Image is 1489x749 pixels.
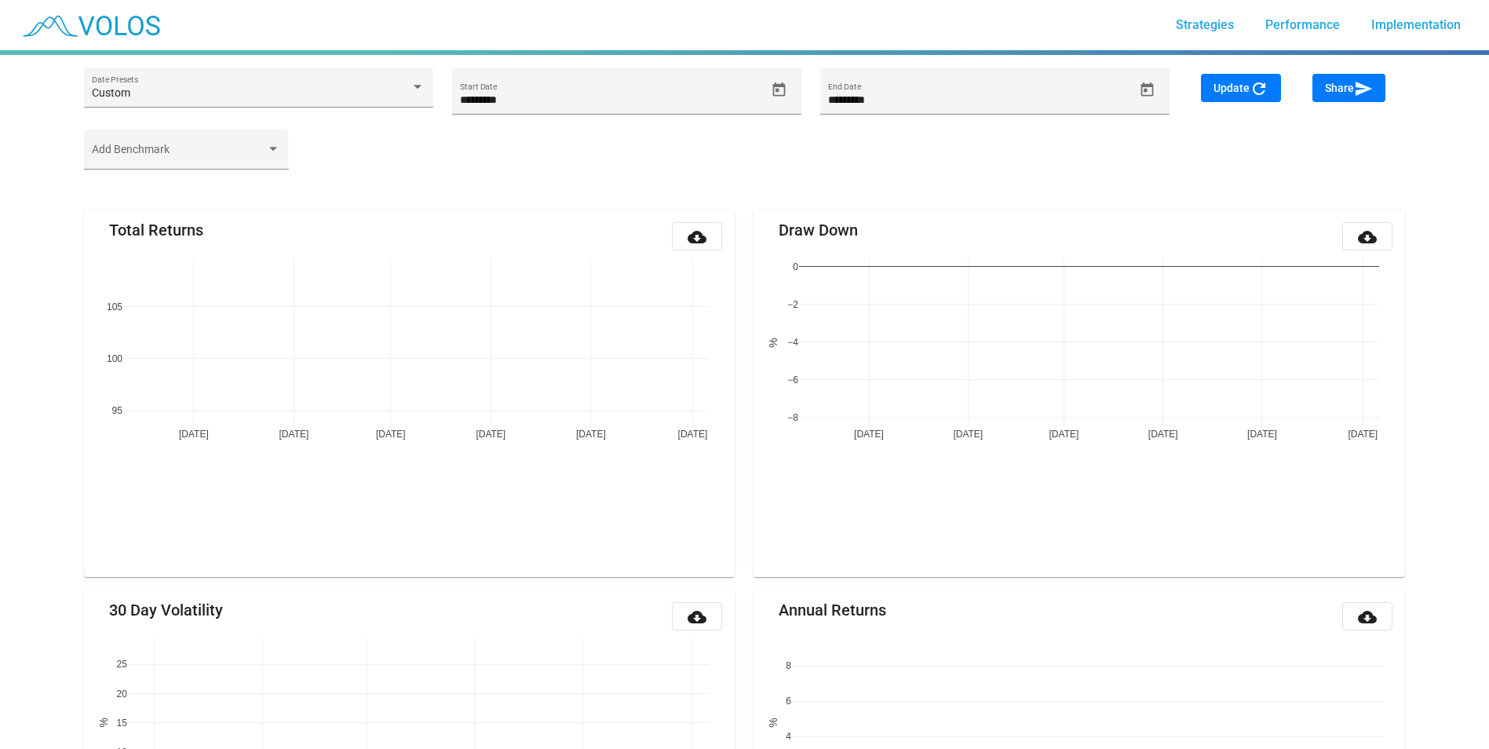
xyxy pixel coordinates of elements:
button: Open calendar [765,76,793,104]
button: Share [1312,74,1385,102]
a: Strategies [1163,11,1246,39]
span: Share [1325,82,1373,94]
mat-card-title: Total Returns [109,222,203,238]
span: Update [1213,82,1268,94]
mat-icon: cloud_download [1358,608,1377,627]
mat-icon: cloud_download [688,228,706,247]
mat-card-title: Annual Returns [779,602,886,618]
span: Implementation [1371,17,1461,32]
span: Strategies [1176,17,1234,32]
button: Update [1201,74,1281,102]
button: Open calendar [1133,76,1161,104]
a: Implementation [1359,11,1473,39]
mat-icon: cloud_download [688,608,706,627]
img: blue_transparent.png [13,5,168,45]
a: Performance [1253,11,1352,39]
mat-icon: cloud_download [1358,228,1377,247]
mat-card-title: 30 Day Volatility [109,602,223,618]
mat-card-title: Draw Down [779,222,858,238]
span: Custom [92,86,130,99]
mat-icon: send [1354,79,1373,98]
span: Performance [1265,17,1340,32]
mat-icon: refresh [1250,79,1268,98]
